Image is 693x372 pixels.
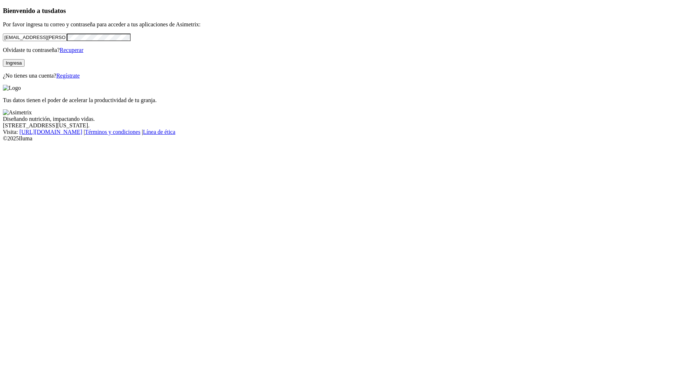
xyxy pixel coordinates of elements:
p: Por favor ingresa tu correo y contraseña para acceder a tus aplicaciones de Asimetrix: [3,21,690,28]
input: Tu correo [3,34,67,41]
img: Logo [3,85,21,91]
h3: Bienvenido a tus [3,7,690,15]
img: Asimetrix [3,109,32,116]
p: ¿No tienes una cuenta? [3,73,690,79]
p: Olvidaste tu contraseña? [3,47,690,53]
a: Línea de ética [143,129,175,135]
div: Diseñando nutrición, impactando vidas. [3,116,690,122]
a: [URL][DOMAIN_NAME] [19,129,82,135]
button: Ingresa [3,59,25,67]
a: Términos y condiciones [85,129,140,135]
a: Regístrate [56,73,80,79]
a: Recuperar [60,47,83,53]
div: [STREET_ADDRESS][US_STATE]. [3,122,690,129]
div: Visita : | | [3,129,690,135]
p: Tus datos tienen el poder de acelerar la productividad de tu granja. [3,97,690,104]
div: © 2025 Iluma [3,135,690,142]
span: datos [51,7,66,14]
